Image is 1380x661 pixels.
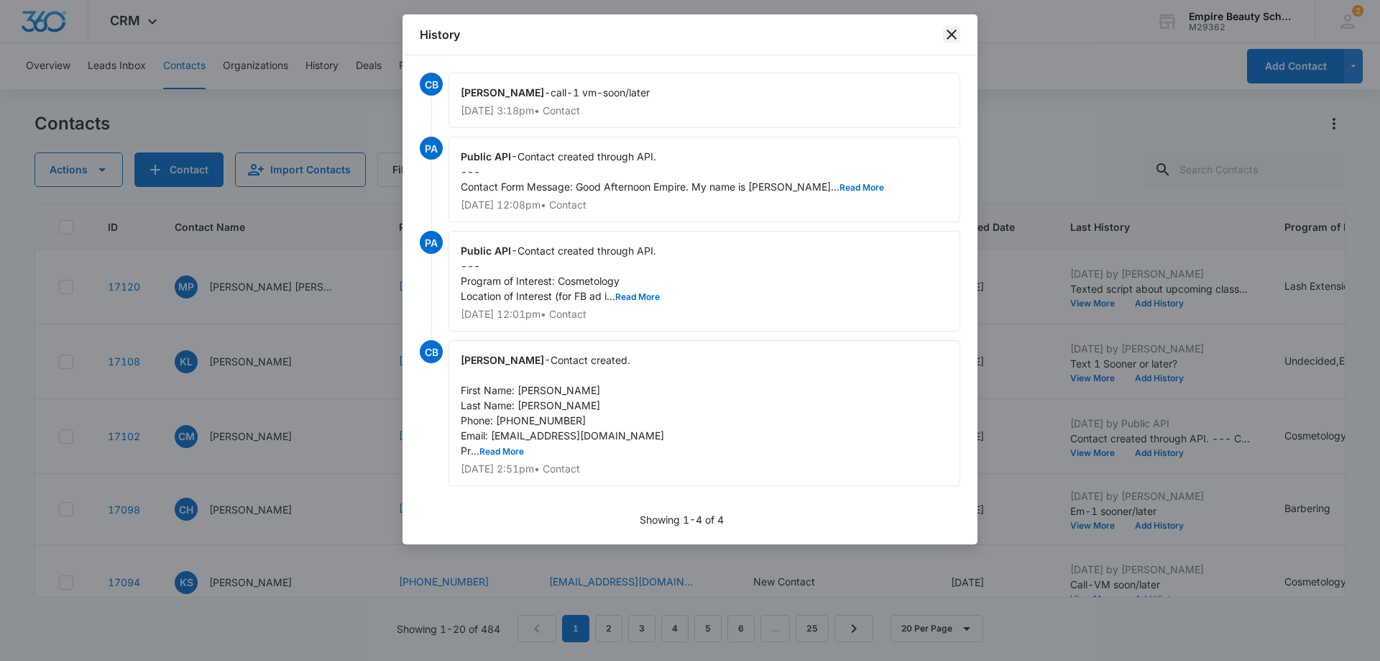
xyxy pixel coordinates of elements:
span: Public API [461,150,511,163]
span: Contact created through API. --- Contact Form Message: Good Afternoon Empire. My name is [PERSON_... [461,150,884,193]
span: call-1 vm-soon/later [551,86,650,99]
span: [PERSON_NAME] [461,354,544,366]
div: - [448,340,960,486]
div: - [448,231,960,332]
p: [DATE] 12:08pm • Contact [461,200,948,210]
button: close [943,26,960,43]
button: Read More [479,447,524,456]
p: Showing 1-4 of 4 [640,512,724,527]
span: CB [420,73,443,96]
button: Read More [839,183,884,192]
div: - [448,137,960,222]
span: CB [420,340,443,363]
span: PA [420,137,443,160]
span: Contact created through API. --- Program of Interest: Cosmetology Location of Interest (for FB ad... [461,245,660,302]
div: - [448,73,960,128]
p: [DATE] 3:18pm • Contact [461,106,948,116]
span: PA [420,231,443,254]
button: Read More [615,293,660,301]
span: Contact created. First Name: [PERSON_NAME] Last Name: [PERSON_NAME] Phone: [PHONE_NUMBER] Email: ... [461,354,664,457]
p: [DATE] 12:01pm • Contact [461,309,948,319]
p: [DATE] 2:51pm • Contact [461,464,948,474]
span: [PERSON_NAME] [461,86,544,99]
span: Public API [461,245,511,257]
h1: History [420,26,460,43]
